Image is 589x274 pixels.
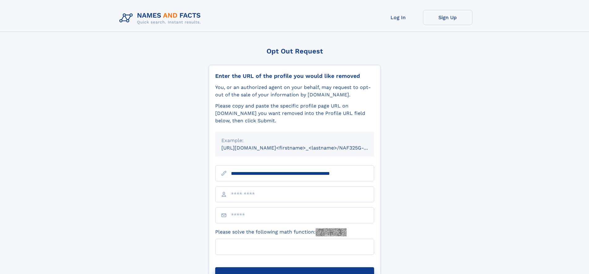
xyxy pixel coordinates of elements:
[221,145,386,151] small: [URL][DOMAIN_NAME]<firstname>_<lastname>/NAF325G-xxxxxxxx
[373,10,423,25] a: Log In
[221,137,368,144] div: Example:
[215,84,374,99] div: You, or an authorized agent on your behalf, may request to opt-out of the sale of your informatio...
[423,10,472,25] a: Sign Up
[209,47,381,55] div: Opt Out Request
[215,228,347,236] label: Please solve the following math function:
[117,10,206,27] img: Logo Names and Facts
[215,102,374,124] div: Please copy and paste the specific profile page URL on [DOMAIN_NAME] you want removed into the Pr...
[215,73,374,79] div: Enter the URL of the profile you would like removed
